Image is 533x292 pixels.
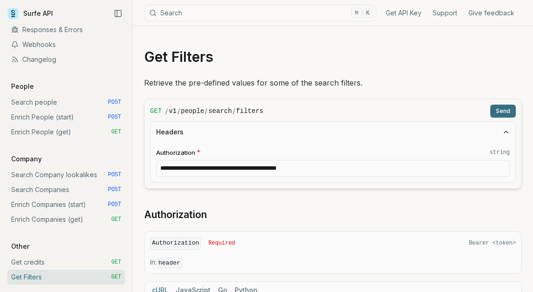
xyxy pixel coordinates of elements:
[363,8,373,18] kbd: K
[7,270,125,285] a: Get Filters GET
[108,186,121,193] span: POST
[233,106,235,116] span: /
[111,216,121,223] span: GET
[111,7,125,20] button: Collapse Sidebar
[469,239,516,247] span: Bearer <token>
[208,239,235,247] span: Required
[7,242,33,251] p: Other
[433,8,457,18] a: Support
[111,273,121,281] span: GET
[7,182,125,197] a: Search Companies POST
[7,95,125,110] a: Search people POST
[351,8,362,18] kbd: ⌘
[7,7,53,20] a: Surfe API
[490,105,516,118] button: Send
[7,22,125,37] a: Responses & Errors
[490,149,510,156] code: string
[150,237,201,250] code: Authorization
[7,125,125,139] a: Enrich People (get) GET
[178,106,180,116] span: /
[7,197,125,212] a: Enrich Companies (start) POST
[111,259,121,266] span: GET
[108,99,121,106] span: POST
[144,208,207,221] a: Authorization
[205,106,207,116] span: /
[108,171,121,179] span: POST
[165,106,168,116] span: /
[144,48,522,65] h1: Get Filters
[108,113,121,121] span: POST
[111,128,121,136] span: GET
[144,5,376,21] button: Search⌘K
[157,258,182,268] code: header
[208,106,231,116] code: search
[7,154,46,164] p: Company
[151,122,515,142] button: Headers
[7,255,125,270] a: Get credits GET
[181,106,204,116] code: people
[150,106,162,116] span: GET
[156,148,195,157] span: Authorization
[108,201,121,208] span: POST
[7,37,125,52] a: Webhooks
[7,52,125,67] a: Changelog
[150,258,516,268] p: In:
[7,110,125,125] a: Enrich People (start) POST
[7,212,125,227] a: Enrich Companies (get) GET
[169,106,177,116] code: v1
[7,167,125,182] a: Search Company lookalikes POST
[386,8,421,18] a: Get API Key
[7,82,38,91] p: People
[468,8,514,18] a: Give feedback
[144,76,522,89] p: Retrieve the pre-defined values for some of the search filters.
[236,106,263,116] code: filters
